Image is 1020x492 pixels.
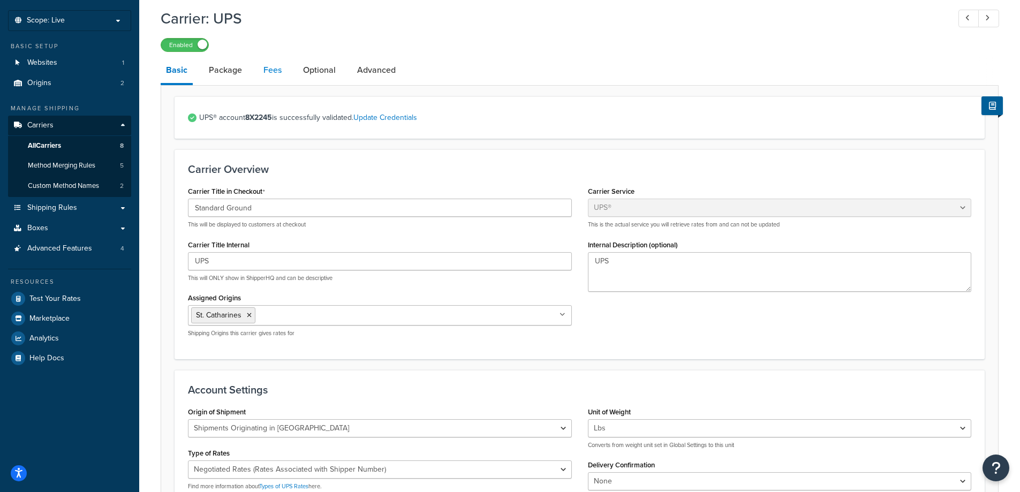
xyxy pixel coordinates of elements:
[353,112,417,123] a: Update Credentials
[8,156,131,176] a: Method Merging Rules5
[8,53,131,73] li: Websites
[120,141,124,150] span: 8
[120,79,124,88] span: 2
[188,241,250,249] label: Carrier Title Internal
[161,39,208,51] label: Enabled
[8,104,131,113] div: Manage Shipping
[188,163,971,175] h3: Carrier Overview
[983,455,1009,481] button: Open Resource Center
[27,224,48,233] span: Boxes
[27,244,92,253] span: Advanced Features
[588,252,972,292] textarea: UPS
[203,57,247,83] a: Package
[161,8,939,29] h1: Carrier: UPS
[8,73,131,93] a: Origins2
[8,218,131,238] a: Boxes
[588,241,678,249] label: Internal Description (optional)
[588,408,631,416] label: Unit of Weight
[28,141,61,150] span: All Carriers
[298,57,341,83] a: Optional
[8,116,131,135] a: Carriers
[120,161,124,170] span: 5
[8,239,131,259] a: Advanced Features4
[8,176,131,196] a: Custom Method Names2
[8,309,131,328] a: Marketplace
[258,57,287,83] a: Fees
[188,274,572,282] p: This will ONLY show in ShipperHQ and can be descriptive
[27,58,57,67] span: Websites
[588,441,972,449] p: Converts from weight unit set in Global Settings to this unit
[188,482,572,490] p: Find more information about here.
[188,449,230,457] label: Type of Rates
[188,384,971,396] h3: Account Settings
[8,289,131,308] a: Test Your Rates
[161,57,193,85] a: Basic
[588,187,634,195] label: Carrier Service
[8,329,131,348] a: Analytics
[29,314,70,323] span: Marketplace
[29,294,81,304] span: Test Your Rates
[958,10,979,27] a: Previous Record
[29,354,64,363] span: Help Docs
[8,198,131,218] a: Shipping Rules
[981,96,1003,115] button: Show Help Docs
[27,203,77,213] span: Shipping Rules
[588,461,655,469] label: Delivery Confirmation
[8,277,131,286] div: Resources
[122,58,124,67] span: 1
[8,136,131,156] a: AllCarriers8
[196,309,241,321] span: St. Catharines
[28,161,95,170] span: Method Merging Rules
[8,349,131,368] a: Help Docs
[8,53,131,73] a: Websites1
[8,156,131,176] li: Method Merging Rules
[120,181,124,191] span: 2
[8,116,131,197] li: Carriers
[588,221,972,229] p: This is the actual service you will retrieve rates from and can not be updated
[188,187,265,196] label: Carrier Title in Checkout
[29,334,59,343] span: Analytics
[188,329,572,337] p: Shipping Origins this carrier gives rates for
[188,294,241,302] label: Assigned Origins
[8,73,131,93] li: Origins
[978,10,999,27] a: Next Record
[188,221,572,229] p: This will be displayed to customers at checkout
[8,42,131,51] div: Basic Setup
[27,121,54,130] span: Carriers
[27,79,51,88] span: Origins
[352,57,401,83] a: Advanced
[199,110,971,125] span: UPS® account is successfully validated.
[120,244,124,253] span: 4
[245,112,272,123] strong: 8X2245
[8,176,131,196] li: Custom Method Names
[259,482,308,490] a: Types of UPS Rates
[28,181,99,191] span: Custom Method Names
[188,408,246,416] label: Origin of Shipment
[8,239,131,259] li: Advanced Features
[27,16,65,25] span: Scope: Live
